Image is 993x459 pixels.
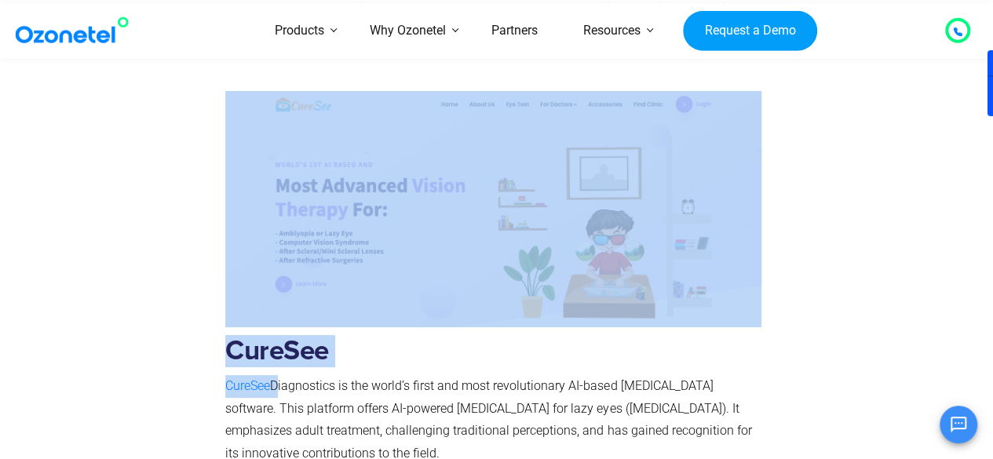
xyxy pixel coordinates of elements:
[469,3,560,59] a: Partners
[225,378,270,393] a: CureSee
[225,337,329,365] b: CureSee
[940,406,977,443] button: Open chat
[683,10,817,51] a: Request a Demo
[225,1,739,38] span: I was also introduced to the Cult plate concept, after which I modified my eating habits. I’m ext...
[560,3,663,59] a: Resources
[252,3,347,59] a: Products
[225,1,298,16] a: User Reviews
[347,3,469,59] a: Why Ozonetel
[298,1,301,16] b: :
